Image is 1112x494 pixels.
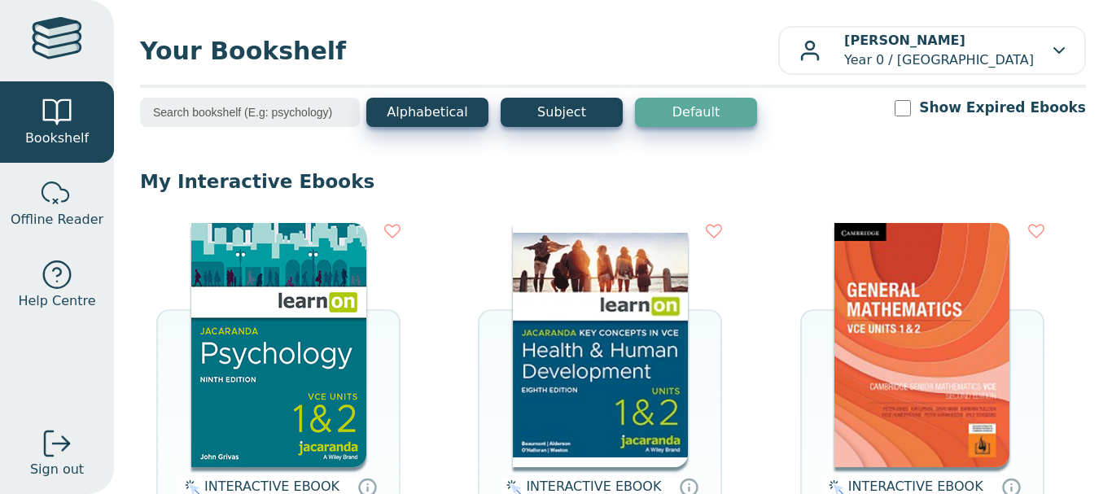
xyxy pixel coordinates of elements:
[778,26,1086,75] button: [PERSON_NAME]Year 0 / [GEOGRAPHIC_DATA]
[834,223,1009,467] img: 98e9f931-67be-40f3-b733-112c3181ee3a.jpg
[30,460,84,479] span: Sign out
[25,129,89,148] span: Bookshelf
[11,210,103,230] span: Offline Reader
[844,31,1034,70] p: Year 0 / [GEOGRAPHIC_DATA]
[844,33,965,48] b: [PERSON_NAME]
[140,169,1086,194] p: My Interactive Ebooks
[919,98,1086,118] label: Show Expired Ebooks
[18,291,95,311] span: Help Centre
[366,98,488,127] button: Alphabetical
[140,33,778,69] span: Your Bookshelf
[140,98,360,127] input: Search bookshelf (E.g: psychology)
[191,223,366,467] img: 5dbb8fc4-eac2-4bdb-8cd5-a7394438c953.jpg
[513,223,688,467] img: db0c0c84-88f5-4982-b677-c50e1668d4a0.jpg
[501,98,623,127] button: Subject
[635,98,757,127] button: Default
[526,479,661,494] span: INTERACTIVE EBOOK
[204,479,339,494] span: INTERACTIVE EBOOK
[848,479,983,494] span: INTERACTIVE EBOOK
